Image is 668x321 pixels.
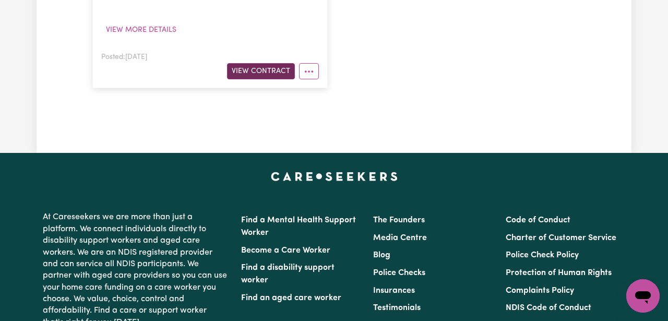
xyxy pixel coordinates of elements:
[506,251,579,259] a: Police Check Policy
[101,22,181,38] button: View more details
[241,246,330,255] a: Become a Care Worker
[241,294,341,302] a: Find an aged care worker
[626,279,660,313] iframe: Button to launch messaging window
[241,264,335,284] a: Find a disability support worker
[373,304,421,312] a: Testimonials
[506,304,591,312] a: NDIS Code of Conduct
[299,63,319,79] button: More options
[373,269,425,277] a: Police Checks
[506,269,612,277] a: Protection of Human Rights
[227,63,295,79] button: View Contract
[506,234,616,242] a: Charter of Customer Service
[373,234,427,242] a: Media Centre
[101,54,147,61] span: Posted: [DATE]
[506,287,574,295] a: Complaints Policy
[241,216,356,237] a: Find a Mental Health Support Worker
[271,172,398,180] a: Careseekers home page
[373,216,425,224] a: The Founders
[373,287,415,295] a: Insurances
[506,216,570,224] a: Code of Conduct
[373,251,390,259] a: Blog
